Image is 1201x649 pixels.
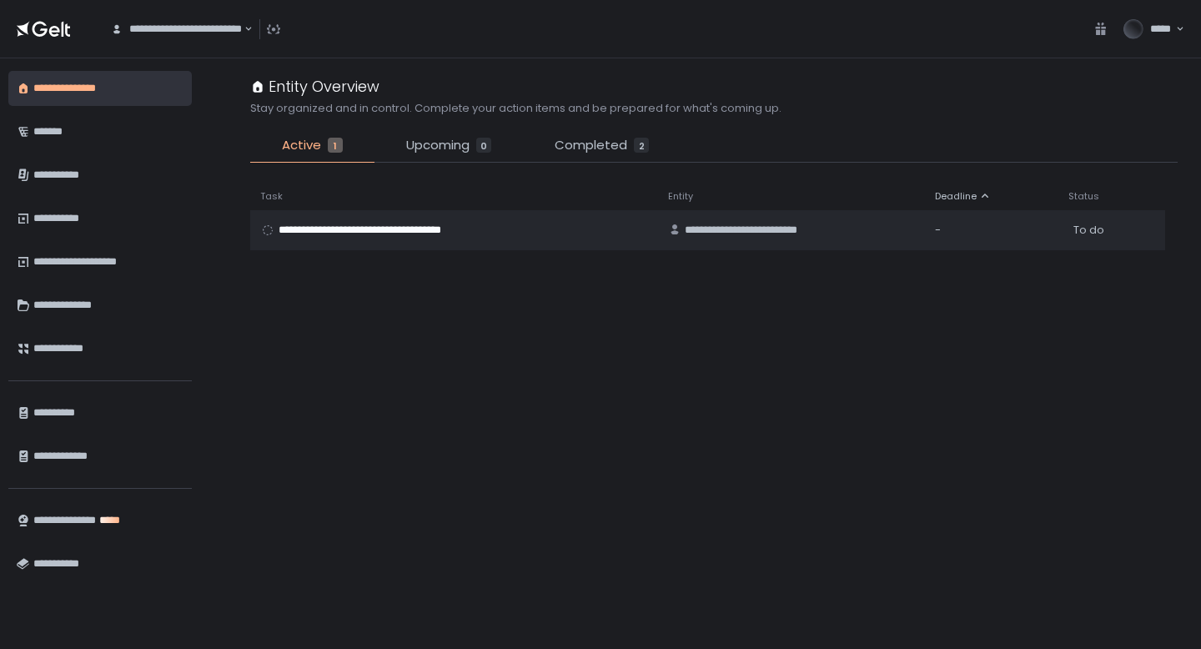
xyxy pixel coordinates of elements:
[250,101,781,116] h2: Stay organized and in control. Complete your action items and be prepared for what's coming up.
[476,138,491,153] div: 0
[100,12,253,47] div: Search for option
[935,223,941,238] span: -
[555,136,627,155] span: Completed
[406,136,470,155] span: Upcoming
[282,136,321,155] span: Active
[935,190,977,203] span: Deadline
[242,21,243,38] input: Search for option
[1073,223,1104,238] span: To do
[1068,190,1099,203] span: Status
[634,138,649,153] div: 2
[328,138,343,153] div: 1
[250,75,379,98] div: Entity Overview
[260,190,283,203] span: Task
[668,190,693,203] span: Entity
